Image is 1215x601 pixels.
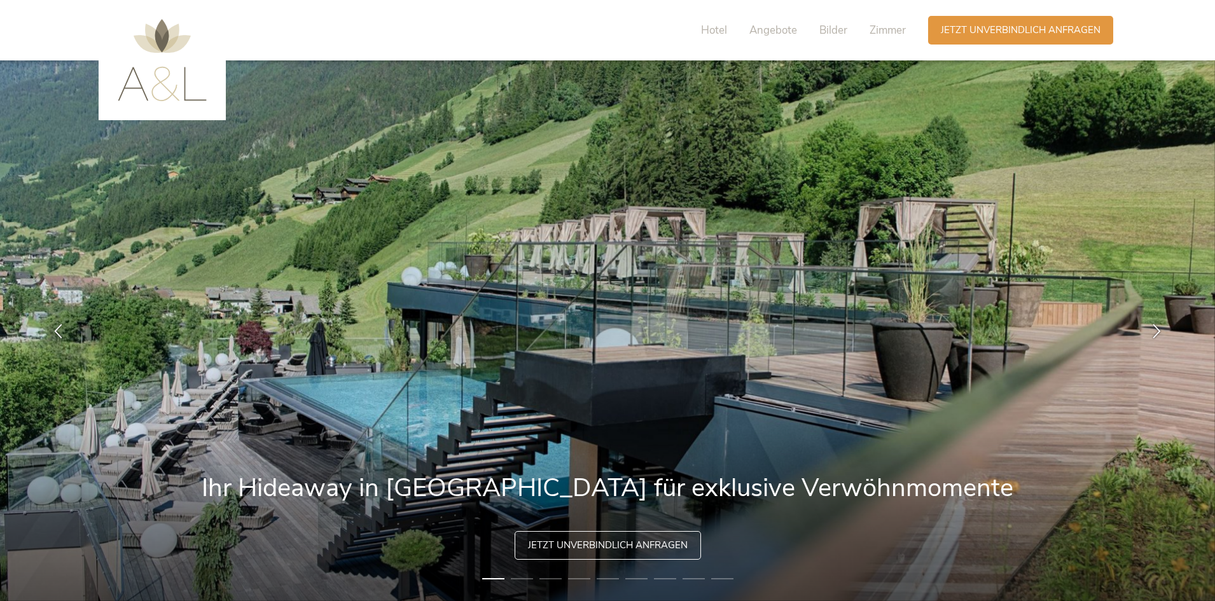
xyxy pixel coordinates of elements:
img: AMONTI & LUNARIS Wellnessresort [118,19,207,101]
span: Jetzt unverbindlich anfragen [941,24,1100,37]
span: Angebote [749,23,797,38]
span: Hotel [701,23,727,38]
span: Zimmer [870,23,906,38]
span: Bilder [819,23,847,38]
span: Jetzt unverbindlich anfragen [528,539,688,552]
